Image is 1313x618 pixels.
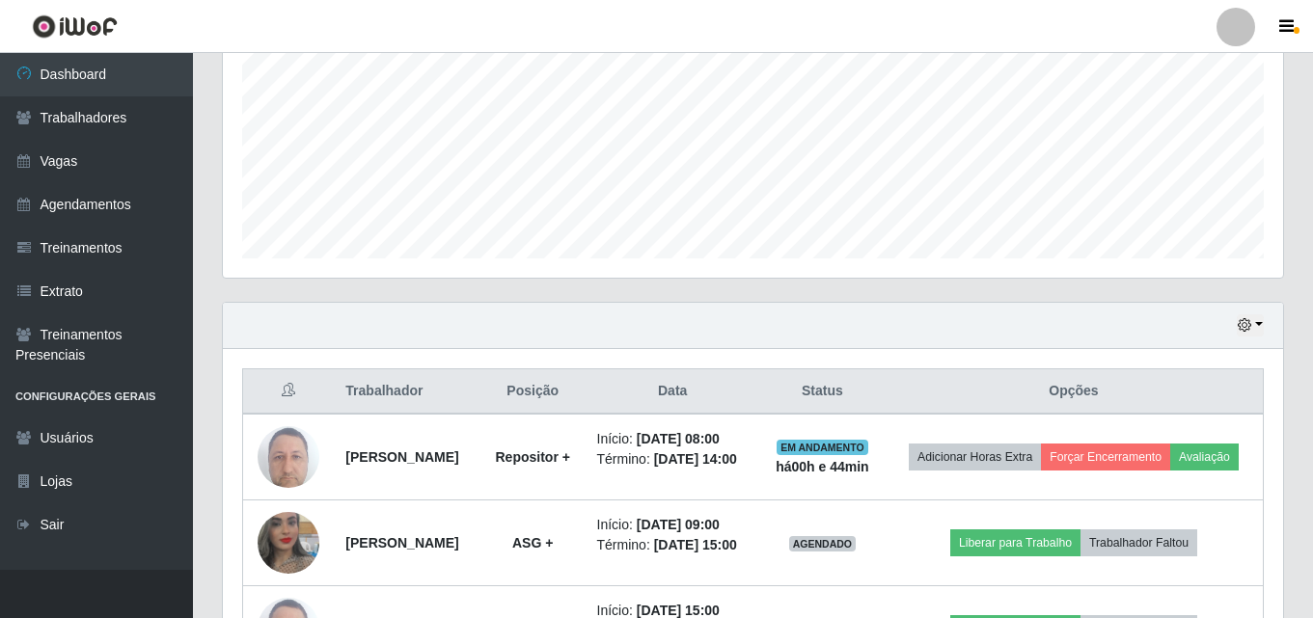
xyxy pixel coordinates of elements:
[597,535,749,555] li: Término:
[586,369,760,415] th: Data
[597,515,749,535] li: Início:
[654,537,737,552] time: [DATE] 15:00
[480,369,586,415] th: Posição
[950,529,1080,556] button: Liberar para Trabalho
[637,431,720,446] time: [DATE] 08:00
[637,517,720,532] time: [DATE] 09:00
[760,369,885,415] th: Status
[597,429,749,449] li: Início:
[32,14,118,39] img: CoreUI Logo
[597,449,749,470] li: Término:
[909,443,1041,470] button: Adicionar Horas Extra
[789,536,857,551] span: AGENDADO
[776,459,869,474] strong: há 00 h e 44 min
[512,535,553,551] strong: ASG +
[1041,443,1170,470] button: Forçar Encerramento
[885,369,1264,415] th: Opções
[637,603,720,618] time: [DATE] 15:00
[258,488,319,598] img: 1653531676872.jpeg
[258,416,319,497] img: 1736086638686.jpeg
[345,535,458,551] strong: [PERSON_NAME]
[334,369,480,415] th: Trabalhador
[1170,443,1239,470] button: Avaliação
[654,451,737,467] time: [DATE] 14:00
[345,449,458,465] strong: [PERSON_NAME]
[1080,529,1197,556] button: Trabalhador Faltou
[496,449,570,465] strong: Repositor +
[777,440,868,455] span: EM ANDAMENTO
